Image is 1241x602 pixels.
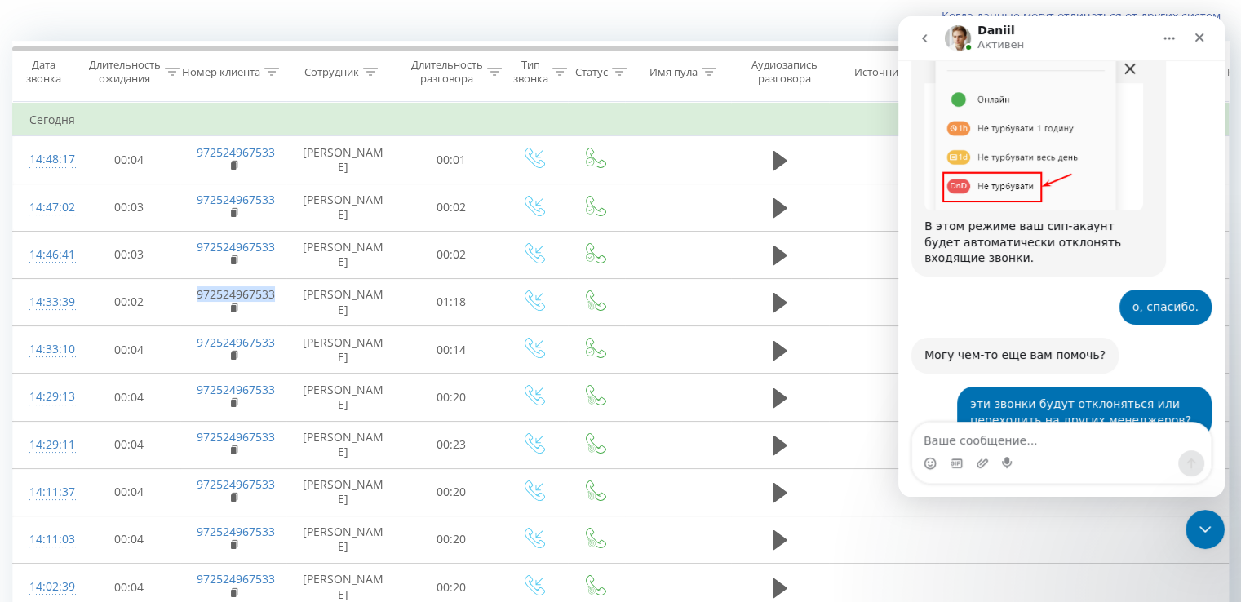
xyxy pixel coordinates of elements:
[29,239,62,271] div: 14:46:41
[78,374,180,421] td: 00:04
[78,136,180,184] td: 00:04
[401,421,503,468] td: 00:23
[78,516,180,563] td: 00:04
[401,231,503,278] td: 00:02
[197,286,275,302] a: 972524967533
[78,278,180,325] td: 00:02
[854,65,904,79] div: Источник
[286,231,401,278] td: [PERSON_NAME]
[78,231,180,278] td: 00:03
[29,524,62,556] div: 14:11:03
[401,468,503,516] td: 00:20
[197,571,275,587] a: 972524967533
[197,476,275,492] a: 972524967533
[89,58,161,86] div: Длительность ожидания
[13,58,73,86] div: Дата звонка
[78,468,180,516] td: 00:04
[78,421,180,468] td: 00:04
[286,278,401,325] td: [PERSON_NAME]
[401,516,503,563] td: 00:20
[286,516,401,563] td: [PERSON_NAME]
[286,374,401,421] td: [PERSON_NAME]
[575,65,608,79] div: Статус
[1186,510,1225,549] iframe: Intercom live chat
[29,476,62,508] div: 14:11:37
[513,58,548,86] div: Тип звонка
[401,278,503,325] td: 01:18
[898,16,1225,497] iframe: Intercom live chat
[197,144,275,160] a: 972524967533
[29,381,62,413] div: 14:29:13
[78,326,180,374] td: 00:04
[411,58,483,86] div: Длительность разговора
[29,334,62,365] div: 14:33:10
[942,8,1229,24] a: Когда данные могут отличаться от других систем
[197,334,275,350] a: 972524967533
[401,374,503,421] td: 00:20
[197,382,275,397] a: 972524967533
[197,192,275,207] a: 972524967533
[29,286,62,318] div: 14:33:39
[29,429,62,461] div: 14:29:11
[182,65,260,79] div: Номер клиента
[197,524,275,539] a: 972524967533
[286,421,401,468] td: [PERSON_NAME]
[29,192,62,224] div: 14:47:02
[649,65,698,79] div: Имя пула
[304,65,359,79] div: Сотрудник
[401,136,503,184] td: 00:01
[401,326,503,374] td: 00:14
[286,468,401,516] td: [PERSON_NAME]
[401,184,503,231] td: 00:02
[286,184,401,231] td: [PERSON_NAME]
[197,429,275,445] a: 972524967533
[197,239,275,255] a: 972524967533
[286,326,401,374] td: [PERSON_NAME]
[745,58,824,86] div: Аудиозапись разговора
[78,184,180,231] td: 00:03
[286,136,401,184] td: [PERSON_NAME]
[29,144,62,175] div: 14:48:17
